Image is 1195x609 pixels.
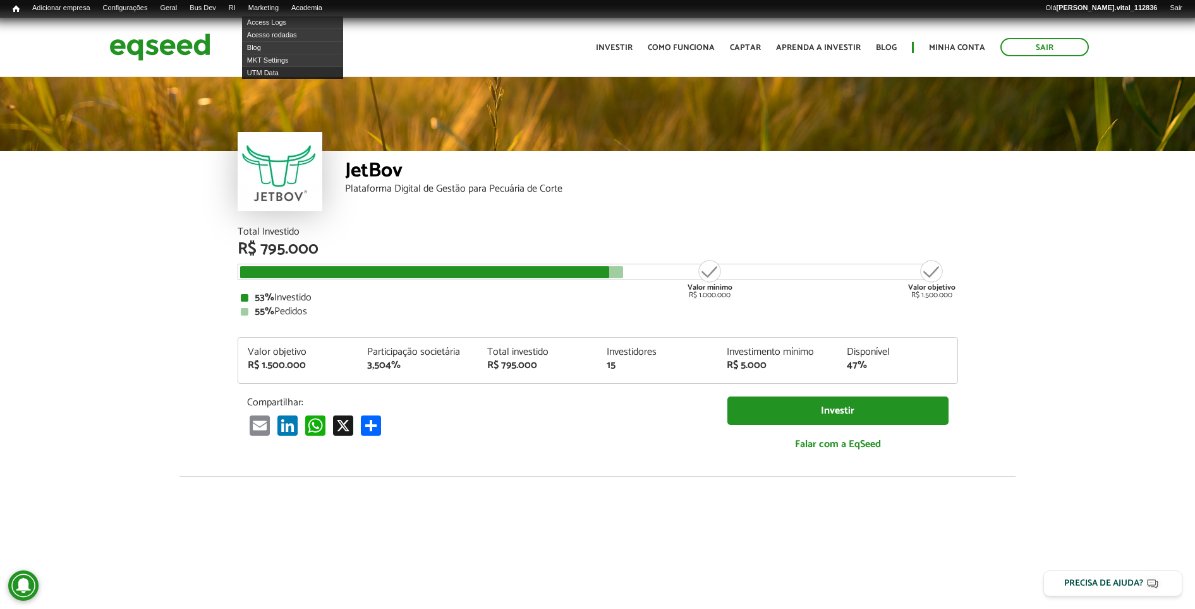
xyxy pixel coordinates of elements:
div: Total investido [487,347,588,357]
a: Sair [1163,3,1189,13]
div: R$ 5.000 [727,360,828,371]
div: R$ 1.000.000 [686,259,734,299]
a: Bus Dev [183,3,222,13]
a: Investir [596,44,633,52]
a: Olá[PERSON_NAME].vital_112836 [1039,3,1163,13]
div: JetBov [345,161,958,184]
div: R$ 795.000 [238,241,958,257]
a: LinkedIn [275,415,300,436]
a: Captar [730,44,761,52]
a: Sair [1000,38,1089,56]
a: Como funciona [648,44,715,52]
a: Compartilhar [358,415,384,436]
a: X [331,415,356,436]
div: 47% [847,360,948,371]
div: Total Investido [238,227,958,237]
div: 15 [607,360,708,371]
a: Access Logs [242,16,343,28]
a: Falar com a EqSeed [727,431,949,457]
div: Disponível [847,347,948,357]
p: Compartilhar: [247,397,708,409]
a: RI [222,3,242,13]
a: Blog [876,44,897,52]
strong: [PERSON_NAME].vital_112836 [1057,4,1158,11]
div: R$ 1.500.000 [908,259,955,299]
div: Investimento mínimo [727,347,828,357]
a: Aprenda a investir [776,44,861,52]
a: Academia [285,3,329,13]
a: Minha conta [929,44,985,52]
a: Geral [154,3,183,13]
strong: Valor mínimo [688,281,732,293]
div: Investidores [607,347,708,357]
a: Marketing [242,3,285,13]
div: R$ 1.500.000 [248,360,349,371]
div: Plataforma Digital de Gestão para Pecuária de Corte [345,184,958,194]
a: Investir [727,397,949,425]
div: Investido [241,293,955,303]
a: Email [247,415,272,436]
strong: 55% [255,303,274,320]
div: R$ 795.000 [487,360,588,371]
a: Configurações [97,3,154,13]
strong: 53% [255,289,274,306]
div: Pedidos [241,307,955,317]
div: Valor objetivo [248,347,349,357]
a: Início [6,3,26,15]
strong: Valor objetivo [908,281,955,293]
div: Participação societária [367,347,468,357]
div: 3,504% [367,360,468,371]
span: Início [13,4,20,13]
a: Adicionar empresa [26,3,97,13]
img: EqSeed [109,30,210,64]
a: WhatsApp [303,415,328,436]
